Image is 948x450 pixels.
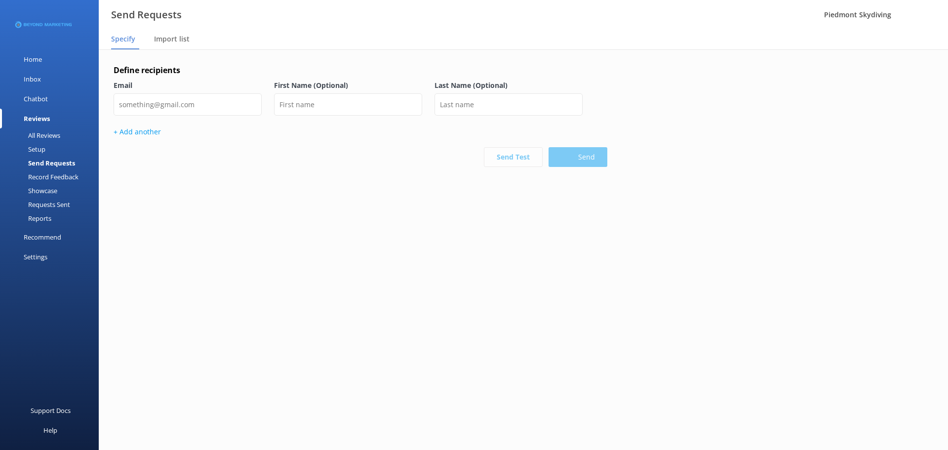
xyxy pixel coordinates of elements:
div: Record Feedback [6,170,79,184]
a: Setup [6,142,99,156]
div: Requests Sent [6,198,70,211]
a: Record Feedback [6,170,99,184]
div: Reviews [24,109,50,128]
input: Last name [434,93,583,116]
div: Inbox [24,69,41,89]
div: Showcase [6,184,57,198]
div: Reports [6,211,51,225]
div: Home [24,49,42,69]
label: First Name (Optional) [274,80,422,91]
label: Last Name (Optional) [434,80,583,91]
div: All Reviews [6,128,60,142]
span: Specify [111,34,135,44]
a: Showcase [6,184,99,198]
div: Send Requests [6,156,75,170]
div: Recommend [24,227,61,247]
div: Setup [6,142,45,156]
div: Chatbot [24,89,48,109]
div: Settings [24,247,47,267]
input: something@gmail.com [114,93,262,116]
a: All Reviews [6,128,99,142]
a: Reports [6,211,99,225]
a: Requests Sent [6,198,99,211]
p: + Add another [114,126,607,137]
div: Help [43,420,57,440]
img: 3-1676954853.png [15,17,72,33]
input: First name [274,93,422,116]
h4: Define recipients [114,64,607,77]
span: Import list [154,34,190,44]
label: Email [114,80,262,91]
h3: Send Requests [111,7,182,23]
a: Send Requests [6,156,99,170]
div: Support Docs [31,401,71,420]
